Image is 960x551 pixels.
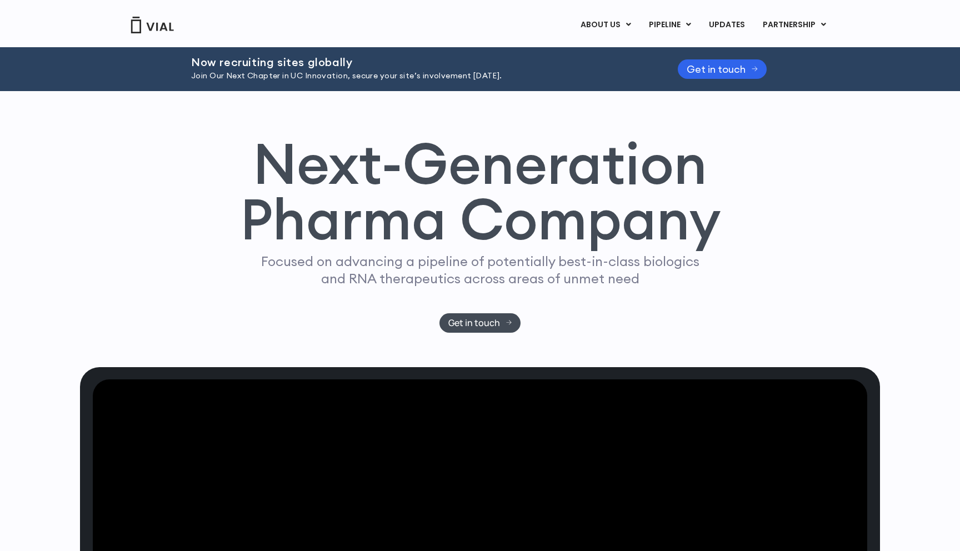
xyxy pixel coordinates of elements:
a: PARTNERSHIPMenu Toggle [754,16,835,34]
h1: Next-Generation Pharma Company [239,136,721,248]
span: Get in touch [448,319,500,327]
a: Get in touch [678,59,767,79]
img: Vial Logo [130,17,174,33]
span: Get in touch [687,65,746,73]
p: Join Our Next Chapter in UC Innovation, secure your site’s involvement [DATE]. [191,70,650,82]
a: PIPELINEMenu Toggle [640,16,699,34]
p: Focused on advancing a pipeline of potentially best-in-class biologics and RNA therapeutics acros... [256,253,704,287]
h2: Now recruiting sites globally [191,56,650,68]
a: Get in touch [439,313,521,333]
a: ABOUT USMenu Toggle [572,16,639,34]
a: UPDATES [700,16,753,34]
